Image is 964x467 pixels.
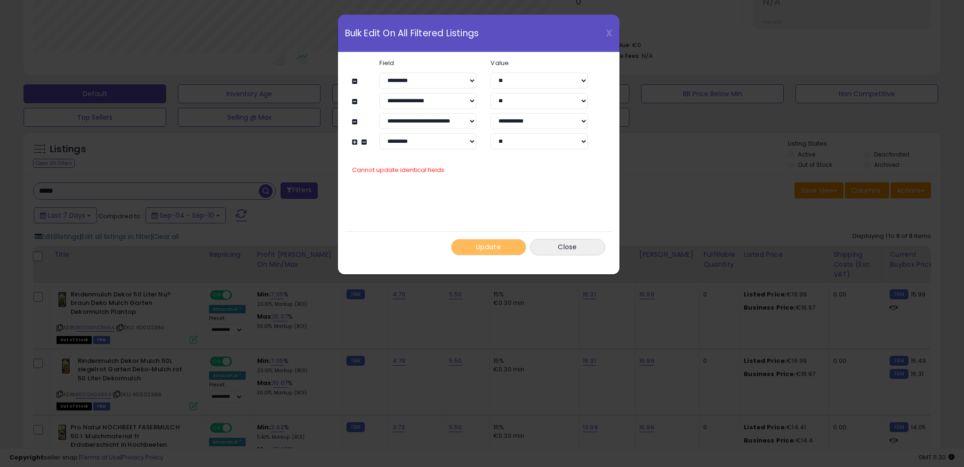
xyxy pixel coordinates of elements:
label: Value [483,60,594,66]
label: Field [372,60,483,66]
span: Bulk Edit On All Filtered Listings [345,29,479,38]
span: X [606,26,612,40]
button: Close [530,239,605,255]
span: Cannot update identical fields [352,165,444,174]
span: Update [476,242,501,252]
